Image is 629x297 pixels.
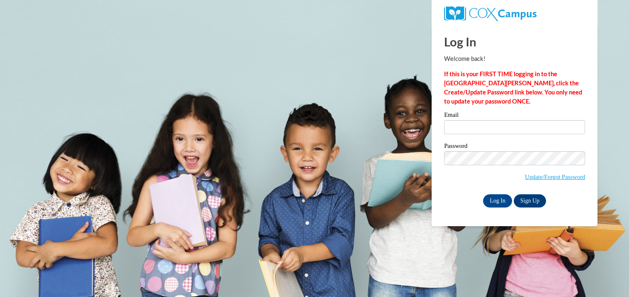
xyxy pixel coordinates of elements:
a: COX Campus [444,10,537,17]
label: Email [444,112,585,120]
p: Welcome back! [444,54,585,63]
a: Sign Up [514,194,546,208]
a: Update/Forgot Password [525,174,585,180]
strong: If this is your FIRST TIME logging in to the [GEOGRAPHIC_DATA][PERSON_NAME], click the Create/Upd... [444,70,582,105]
img: COX Campus [444,6,537,21]
h1: Log In [444,33,585,50]
input: Log In [483,194,512,208]
label: Password [444,143,585,151]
